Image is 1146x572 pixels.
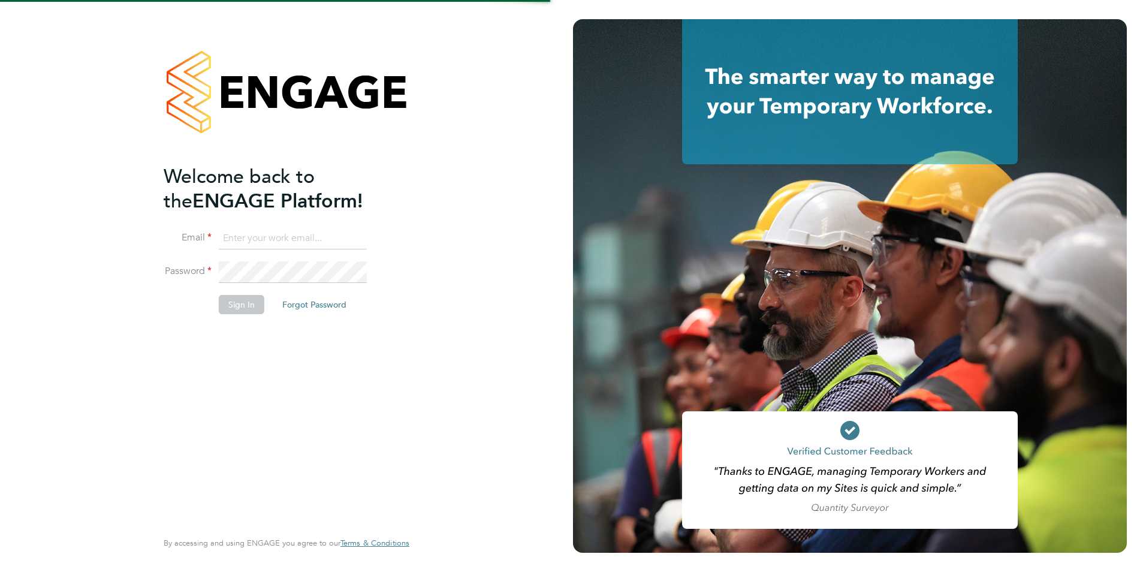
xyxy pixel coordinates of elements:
[273,295,356,314] button: Forgot Password
[340,538,409,548] a: Terms & Conditions
[219,295,264,314] button: Sign In
[164,231,212,244] label: Email
[164,538,409,548] span: By accessing and using ENGAGE you agree to our
[164,265,212,278] label: Password
[164,165,315,213] span: Welcome back to the
[164,164,397,213] h2: ENGAGE Platform!
[219,228,367,249] input: Enter your work email...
